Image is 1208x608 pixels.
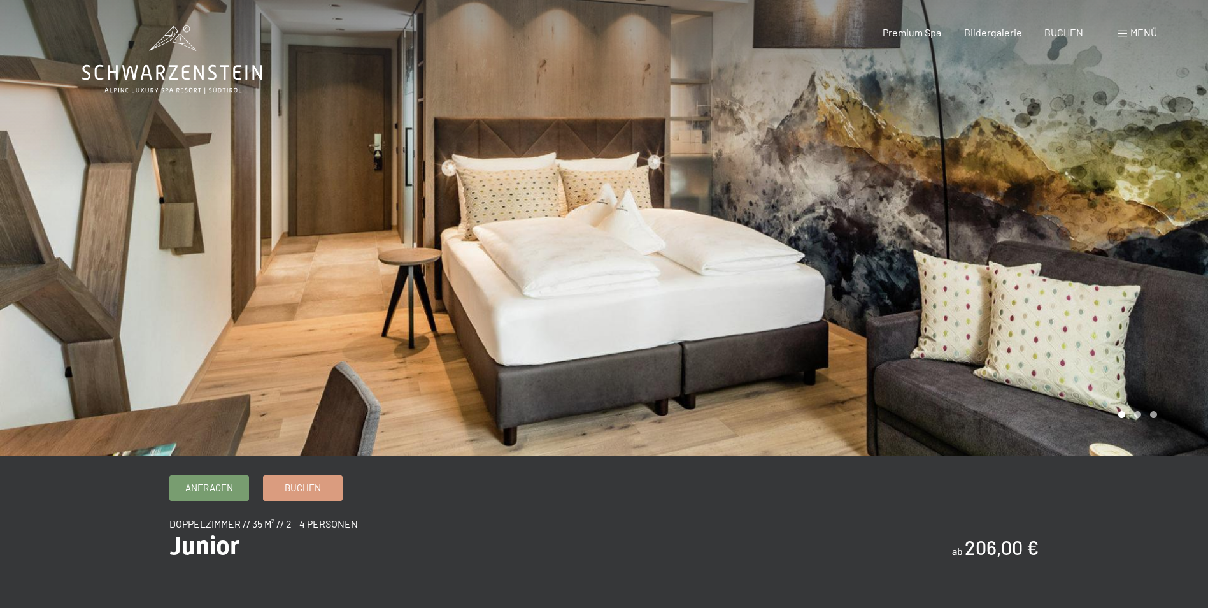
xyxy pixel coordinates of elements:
[1044,26,1083,38] a: BUCHEN
[965,536,1039,559] b: 206,00 €
[285,481,321,495] span: Buchen
[952,545,963,557] span: ab
[964,26,1022,38] a: Bildergalerie
[169,518,358,530] span: Doppelzimmer // 35 m² // 2 - 4 Personen
[883,26,941,38] a: Premium Spa
[1130,26,1157,38] span: Menü
[185,481,233,495] span: Anfragen
[170,476,248,500] a: Anfragen
[169,531,239,561] span: Junior
[264,476,342,500] a: Buchen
